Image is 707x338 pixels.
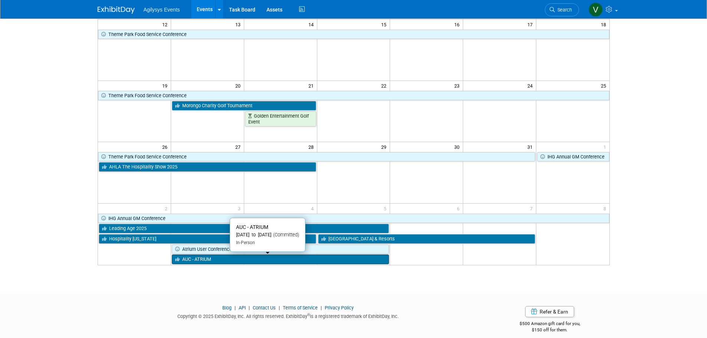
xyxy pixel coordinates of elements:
span: 23 [454,81,463,90]
span: 30 [454,142,463,151]
span: Search [555,7,572,13]
span: 25 [600,81,609,90]
span: 2 [164,204,171,213]
span: 17 [527,20,536,29]
a: Contact Us [253,305,276,311]
span: 14 [308,20,317,29]
a: Privacy Policy [325,305,354,311]
span: 8 [603,204,609,213]
a: IHG Annual GM Conference [537,152,609,162]
span: 5 [383,204,390,213]
span: In-Person [236,240,255,245]
a: Terms of Service [283,305,318,311]
img: Vaitiare Munoz [589,3,603,17]
span: | [319,305,324,311]
span: 4 [310,204,317,213]
span: 24 [527,81,536,90]
a: IHG Annual GM Conference [98,214,609,223]
div: Copyright © 2025 ExhibitDay, Inc. All rights reserved. ExhibitDay is a registered trademark of Ex... [98,311,479,320]
div: $500 Amazon gift card for you, [490,316,610,333]
span: 26 [161,142,171,151]
a: Refer & Earn [525,306,574,317]
a: Theme Park Food Service Conference [98,30,609,39]
span: 12 [161,20,171,29]
a: Leading Age 2025 [99,224,389,233]
div: $150 off for them. [490,327,610,333]
div: [DATE] to [DATE] [236,232,299,238]
a: Blog [222,305,232,311]
span: 16 [454,20,463,29]
span: 7 [529,204,536,213]
span: 27 [235,142,244,151]
span: AUC - ATRIUM [236,224,268,230]
a: Golden Entertainment Golf Event [245,111,316,127]
a: Theme Park Food Service Conference [98,152,536,162]
span: (Committed) [271,232,299,237]
span: 15 [380,20,390,29]
span: 13 [235,20,244,29]
span: 6 [456,204,463,213]
a: API [239,305,246,311]
span: | [277,305,282,311]
a: Hospitality [US_STATE] [99,234,316,244]
a: Morongo Charity Golf Tournament [172,101,316,111]
span: 18 [600,20,609,29]
span: 21 [308,81,317,90]
img: ExhibitDay [98,6,135,14]
a: Atrium User Conference [172,245,389,254]
a: [GEOGRAPHIC_DATA] & Resorts [318,234,536,244]
span: 1 [603,142,609,151]
span: | [247,305,252,311]
span: 19 [161,81,171,90]
span: 31 [527,142,536,151]
span: 3 [237,204,244,213]
sup: ® [307,313,310,317]
span: 20 [235,81,244,90]
a: AHLA The Hospitality Show 2025 [99,162,316,172]
a: AUC - ATRIUM [172,255,389,264]
a: Search [545,3,579,16]
span: Agilysys Events [144,7,180,13]
span: 28 [308,142,317,151]
span: | [233,305,238,311]
span: 29 [380,142,390,151]
a: Theme Park Food Service Conference [98,91,609,101]
span: 22 [380,81,390,90]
